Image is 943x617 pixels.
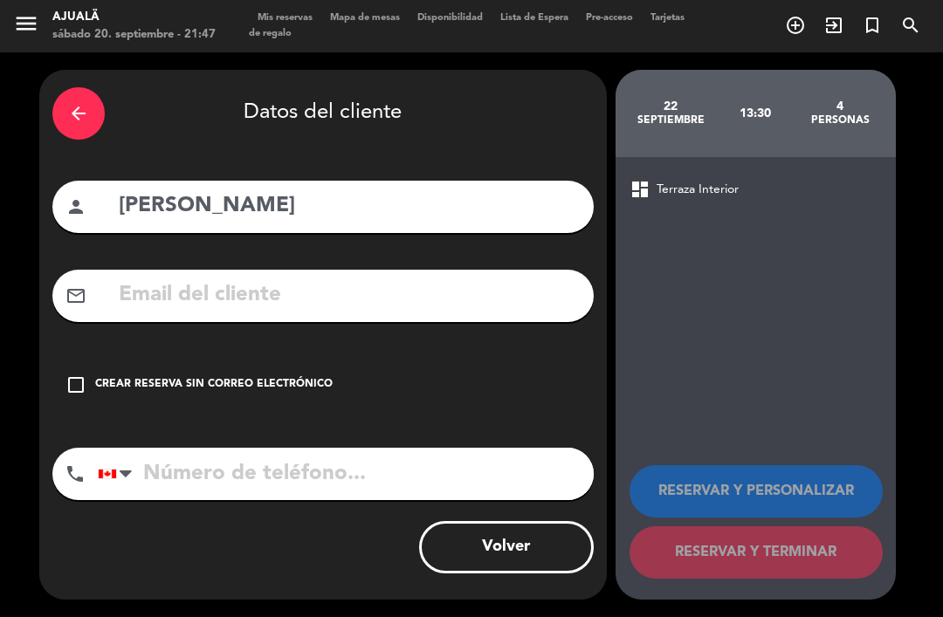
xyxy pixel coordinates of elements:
[65,374,86,395] i: check_box_outline_blank
[65,285,86,306] i: mail_outline
[798,99,883,113] div: 4
[630,465,883,518] button: RESERVAR Y PERSONALIZAR
[117,189,581,224] input: Nombre del cliente
[52,9,216,26] div: Ajualä
[891,10,930,40] span: BUSCAR
[65,463,86,484] i: phone
[798,113,883,127] div: personas
[577,13,642,23] span: Pre-acceso
[68,103,89,124] i: arrow_back
[13,10,39,43] button: menu
[249,13,321,23] span: Mis reservas
[853,10,891,40] span: Reserva especial
[52,26,216,44] div: sábado 20. septiembre - 21:47
[419,521,594,573] button: Volver
[815,10,853,40] span: WALK IN
[99,449,139,499] div: Canada: +1
[713,83,798,144] div: 13:30
[117,278,581,313] input: Email del cliente
[52,83,594,144] div: Datos del cliente
[900,15,921,36] i: search
[823,15,844,36] i: exit_to_app
[65,196,86,217] i: person
[95,376,333,394] div: Crear reserva sin correo electrónico
[98,448,594,500] input: Número de teléfono...
[409,13,492,23] span: Disponibilidad
[785,15,806,36] i: add_circle_outline
[630,526,883,579] button: RESERVAR Y TERMINAR
[630,179,650,200] span: dashboard
[629,99,713,113] div: 22
[492,13,577,23] span: Lista de Espera
[657,180,739,200] span: Terraza Interior
[862,15,883,36] i: turned_in_not
[629,113,713,127] div: septiembre
[321,13,409,23] span: Mapa de mesas
[13,10,39,37] i: menu
[776,10,815,40] span: RESERVAR MESA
